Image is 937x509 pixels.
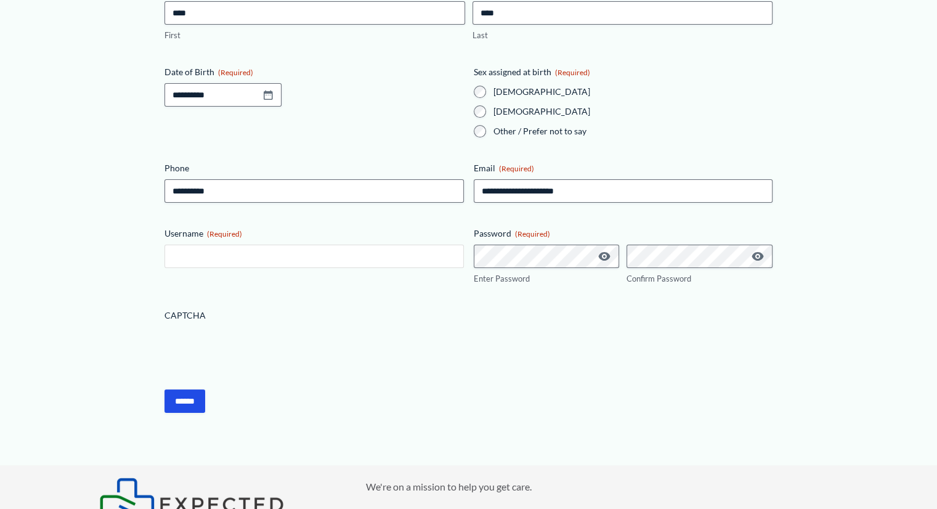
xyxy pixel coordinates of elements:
[164,162,463,174] label: Phone
[515,229,550,238] span: (Required)
[474,273,620,285] label: Enter Password
[474,162,773,174] label: Email
[366,478,838,496] p: We're on a mission to help you get care.
[499,164,534,173] span: (Required)
[164,66,463,78] label: Date of Birth
[164,30,464,41] label: First
[474,66,590,78] legend: Sex assigned at birth
[164,327,352,375] iframe: reCAPTCHA
[164,227,463,240] label: Username
[597,249,612,264] button: Show Password
[164,309,773,322] label: CAPTCHA
[493,86,773,98] label: [DEMOGRAPHIC_DATA]
[474,227,550,240] legend: Password
[627,273,773,285] label: Confirm Password
[493,125,773,137] label: Other / Prefer not to say
[555,68,590,77] span: (Required)
[218,68,253,77] span: (Required)
[493,105,773,118] label: [DEMOGRAPHIC_DATA]
[750,249,765,264] button: Show Password
[207,229,242,238] span: (Required)
[473,30,773,41] label: Last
